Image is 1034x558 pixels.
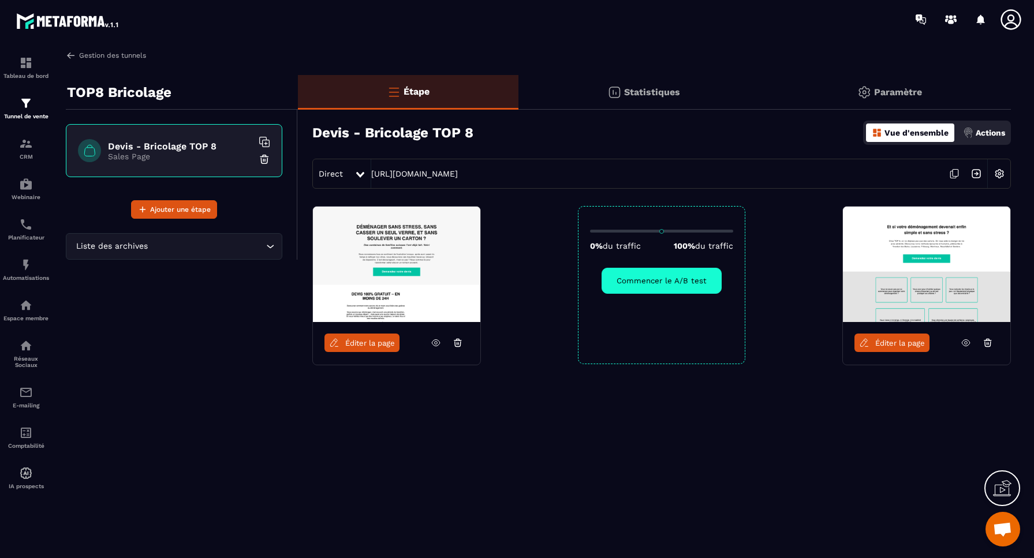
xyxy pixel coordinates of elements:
[387,85,401,99] img: bars-o.4a397970.svg
[3,168,49,209] a: automationsautomationsWebinaire
[19,466,33,480] img: automations
[986,512,1020,546] a: Ouvrir le chat
[131,200,217,219] button: Ajouter une étape
[695,241,733,250] span: du traffic
[19,137,33,151] img: formation
[3,275,49,281] p: Automatisations
[3,128,49,168] a: formationformationCRM
[108,141,252,152] h6: Devis - Bricolage TOP 8
[872,128,882,138] img: dashboard-orange.40269519.svg
[854,334,930,352] a: Éditer la page
[19,258,33,272] img: automations
[590,241,641,250] p: 0%
[16,10,120,31] img: logo
[3,47,49,88] a: formationformationTableau de bord
[3,88,49,128] a: formationformationTunnel de vente
[150,204,211,215] span: Ajouter une étape
[19,426,33,440] img: accountant
[3,315,49,321] p: Espace membre
[3,249,49,290] a: automationsautomationsAutomatisations
[3,377,49,417] a: emailemailE-mailing
[66,50,146,61] a: Gestion des tunnels
[963,128,973,138] img: actions.d6e523a2.png
[3,209,49,249] a: schedulerschedulerPlanificateur
[624,87,680,98] p: Statistiques
[66,233,282,260] div: Search for option
[19,298,33,312] img: automations
[3,443,49,449] p: Comptabilité
[607,85,621,99] img: stats.20deebd0.svg
[857,85,871,99] img: setting-gr.5f69749f.svg
[976,128,1005,137] p: Actions
[602,268,722,294] button: Commencer le A/B test
[19,96,33,110] img: formation
[988,163,1010,185] img: setting-w.858f3a88.svg
[3,355,49,368] p: Réseaux Sociaux
[3,330,49,377] a: social-networksocial-networkRéseaux Sociaux
[19,385,33,399] img: email
[965,163,987,185] img: arrow-next.bcc2205e.svg
[259,153,270,165] img: trash
[19,177,33,191] img: automations
[3,483,49,489] p: IA prospects
[150,240,263,253] input: Search for option
[3,290,49,330] a: automationsautomationsEspace membre
[345,339,395,347] span: Éditer la page
[3,234,49,241] p: Planificateur
[108,152,252,161] p: Sales Page
[324,334,400,352] a: Éditer la page
[875,339,925,347] span: Éditer la page
[874,87,922,98] p: Paramètre
[371,169,458,178] a: [URL][DOMAIN_NAME]
[3,113,49,119] p: Tunnel de vente
[884,128,949,137] p: Vue d'ensemble
[319,169,343,178] span: Direct
[3,417,49,458] a: accountantaccountantComptabilité
[19,339,33,353] img: social-network
[67,81,171,104] p: TOP8 Bricolage
[3,402,49,409] p: E-mailing
[73,240,150,253] span: Liste des archives
[843,207,1010,322] img: image
[3,194,49,200] p: Webinaire
[404,86,430,97] p: Étape
[603,241,641,250] span: du traffic
[66,50,76,61] img: arrow
[3,73,49,79] p: Tableau de bord
[674,241,733,250] p: 100%
[313,207,480,322] img: image
[312,125,473,141] h3: Devis - Bricolage TOP 8
[3,153,49,160] p: CRM
[19,56,33,70] img: formation
[19,218,33,231] img: scheduler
